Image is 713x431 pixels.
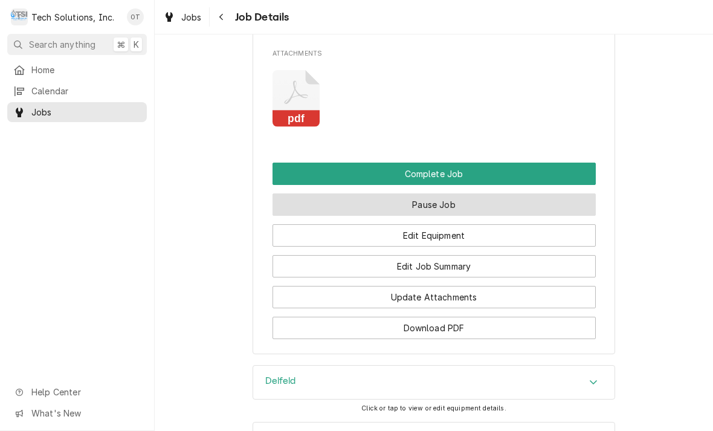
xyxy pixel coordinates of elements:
[158,7,207,27] a: Jobs
[212,7,231,27] button: Navigate back
[273,224,596,247] button: Edit Equipment
[181,11,202,24] span: Jobs
[31,85,141,97] span: Calendar
[31,106,141,118] span: Jobs
[253,366,615,400] div: Accordion Header
[117,38,125,51] span: ⌘
[273,185,596,216] div: Button Group Row
[273,216,596,247] div: Button Group Row
[127,8,144,25] div: Otis Tooley's Avatar
[253,366,615,400] button: Accordion Details Expand Trigger
[361,404,506,412] span: Click or tap to view or edit equipment details.
[253,365,615,400] div: Delfeld
[273,193,596,216] button: Pause Job
[273,317,596,339] button: Download PDF
[265,375,295,387] h3: Delfeld
[29,38,95,51] span: Search anything
[273,286,596,308] button: Update Attachments
[7,34,147,55] button: Search anything⌘K
[273,49,596,137] div: Attachments
[31,386,140,398] span: Help Center
[7,102,147,122] a: Jobs
[127,8,144,25] div: OT
[273,61,596,137] span: Attachments
[273,49,596,59] span: Attachments
[7,60,147,80] a: Home
[31,11,114,24] div: Tech Solutions, Inc.
[273,255,596,277] button: Edit Job Summary
[134,38,139,51] span: K
[7,81,147,101] a: Calendar
[273,163,596,339] div: Button Group
[31,63,141,76] span: Home
[273,277,596,308] div: Button Group Row
[11,8,28,25] div: Tech Solutions, Inc.'s Avatar
[7,403,147,423] a: Go to What's New
[273,308,596,339] div: Button Group Row
[7,382,147,402] a: Go to Help Center
[273,247,596,277] div: Button Group Row
[273,163,596,185] div: Button Group Row
[273,70,320,128] button: pdf
[11,8,28,25] div: T
[231,9,289,25] span: Job Details
[31,407,140,420] span: What's New
[273,163,596,185] button: Complete Job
